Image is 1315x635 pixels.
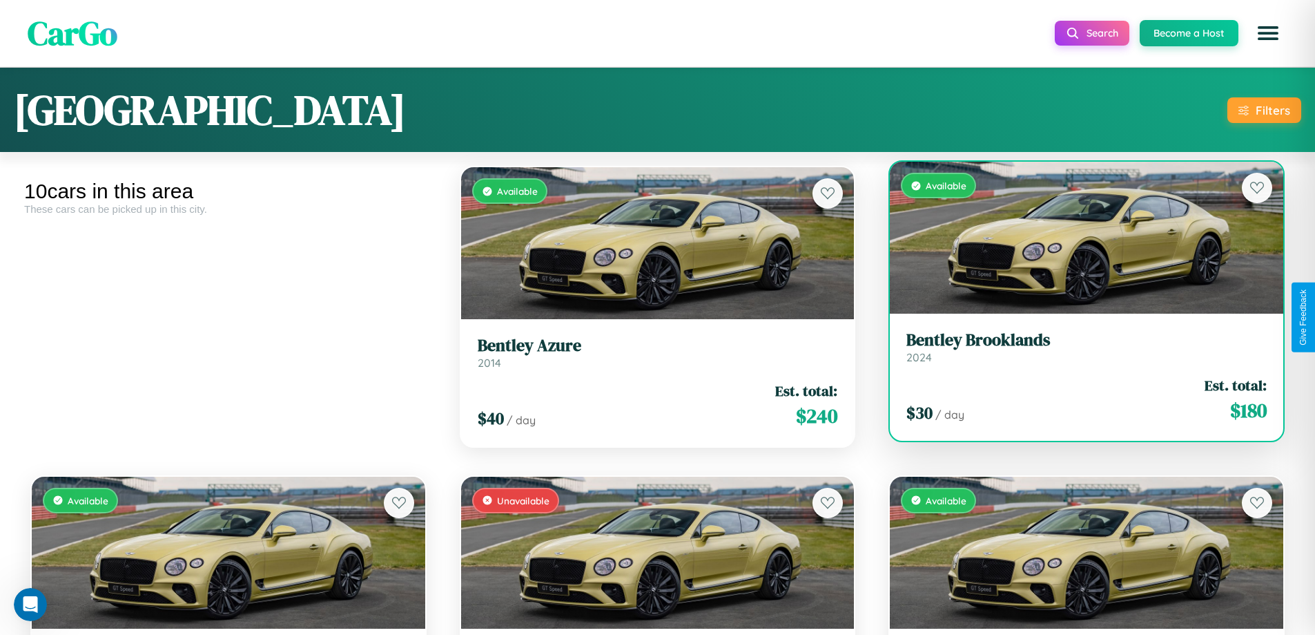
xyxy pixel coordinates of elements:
[935,408,964,421] span: / day
[1205,375,1267,395] span: Est. total:
[906,330,1267,350] h3: Bentley Brooklands
[926,180,966,191] span: Available
[14,82,406,138] h1: [GEOGRAPHIC_DATA]
[906,350,932,364] span: 2024
[1087,27,1118,39] span: Search
[68,495,108,506] span: Available
[478,407,504,430] span: $ 40
[497,495,549,506] span: Unavailable
[478,336,838,356] h3: Bentley Azure
[24,180,433,203] div: 10 cars in this area
[24,203,433,215] div: These cars can be picked up in this city.
[478,336,838,370] a: Bentley Azure2014
[1227,97,1301,123] button: Filters
[1256,103,1290,117] div: Filters
[906,330,1267,364] a: Bentley Brooklands2024
[497,185,538,197] span: Available
[1055,21,1129,46] button: Search
[1230,397,1267,424] span: $ 180
[28,10,117,56] span: CarGo
[1249,14,1287,53] button: Open menu
[478,356,501,370] span: 2014
[1298,290,1308,345] div: Give Feedback
[775,381,837,401] span: Est. total:
[796,402,837,430] span: $ 240
[507,413,536,427] span: / day
[926,495,966,506] span: Available
[1140,20,1238,46] button: Become a Host
[906,401,933,424] span: $ 30
[14,588,47,621] iframe: Intercom live chat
